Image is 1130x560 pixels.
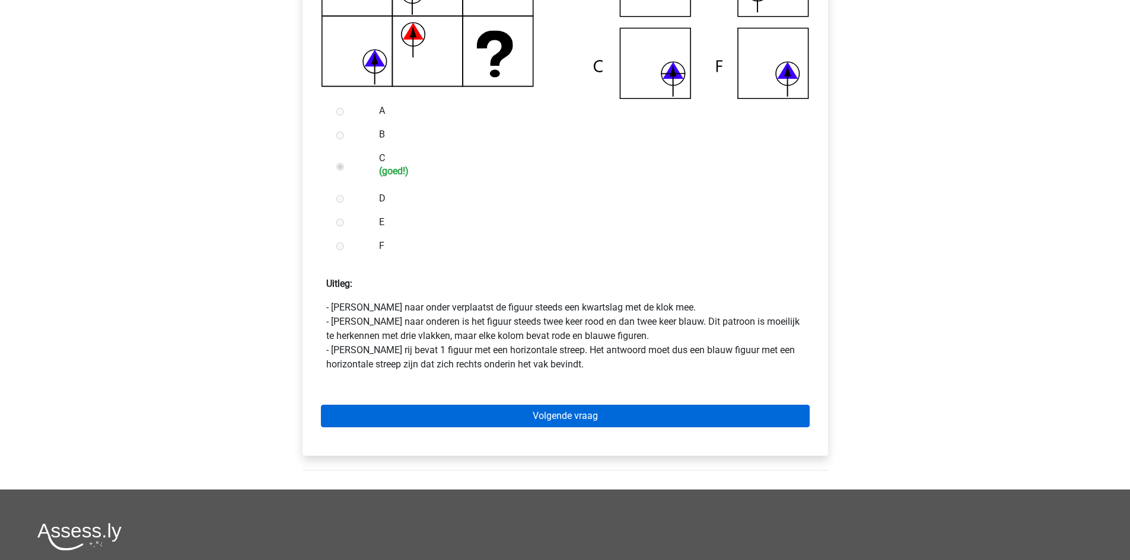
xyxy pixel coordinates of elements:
label: D [379,191,790,206]
img: Assessly logo [37,523,122,551]
strong: Uitleg: [326,278,352,289]
label: E [379,215,790,229]
label: C [379,151,790,177]
h6: (goed!) [379,165,790,177]
label: B [379,127,790,142]
label: F [379,239,790,253]
label: A [379,104,790,118]
a: Volgende vraag [321,405,810,427]
p: - [PERSON_NAME] naar onder verplaatst de figuur steeds een kwartslag met de klok mee. - [PERSON_N... [326,300,804,372]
